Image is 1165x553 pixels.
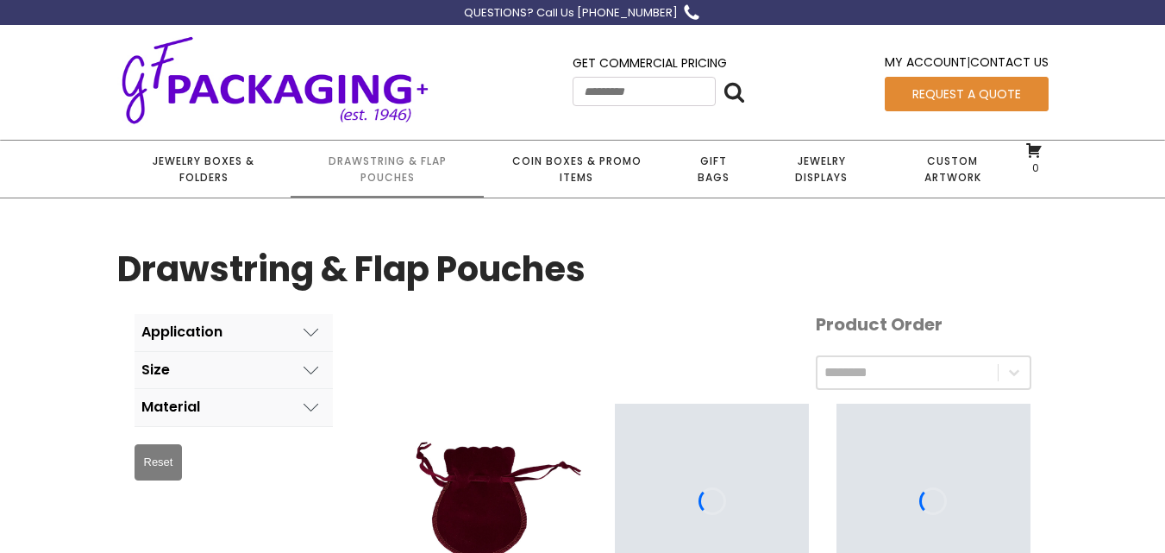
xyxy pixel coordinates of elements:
[117,141,291,198] a: Jewelry Boxes & Folders
[135,389,333,426] button: Material
[970,53,1049,71] a: Contact Us
[1028,160,1039,175] span: 0
[141,324,222,340] div: Application
[573,54,727,72] a: Get Commercial Pricing
[669,141,758,198] a: Gift Bags
[758,141,886,198] a: Jewelry Displays
[484,141,668,198] a: Coin Boxes & Promo Items
[886,141,1019,198] a: Custom Artwork
[117,33,433,127] img: GF Packaging + - Established 1946
[885,53,967,71] a: My Account
[135,314,333,351] button: Application
[117,242,586,297] h1: Drawstring & Flap Pouches
[885,77,1049,111] a: Request a Quote
[291,141,484,198] a: Drawstring & Flap Pouches
[141,362,170,378] div: Size
[141,399,200,415] div: Material
[464,4,678,22] div: QUESTIONS? Call Us [PHONE_NUMBER]
[135,352,333,389] button: Size
[885,53,1049,76] div: |
[1025,141,1043,174] a: 0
